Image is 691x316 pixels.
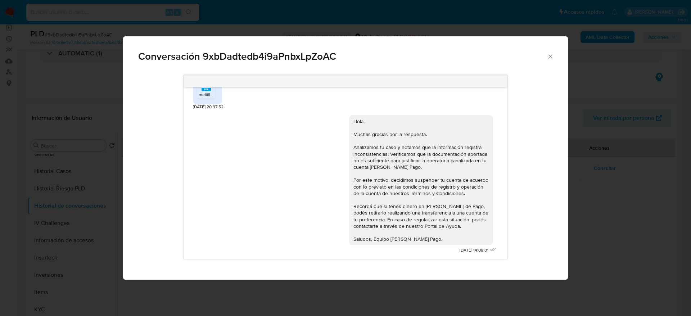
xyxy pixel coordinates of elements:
[460,247,488,253] span: [DATE] 14:09:01
[547,53,553,59] button: Cerrar
[193,104,223,110] span: [DATE] 20:37:52
[199,91,266,98] span: melifile4977970254320924918.pdf
[138,51,547,62] span: Conversación 9xbDadtedb4i9aPnbxLpZoAC
[123,36,568,280] div: Comunicación
[203,83,210,88] span: PDF
[353,118,489,243] div: Hola, Muchas gracias por la respuesta. Analizamos tu caso y notamos que la información registra i...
